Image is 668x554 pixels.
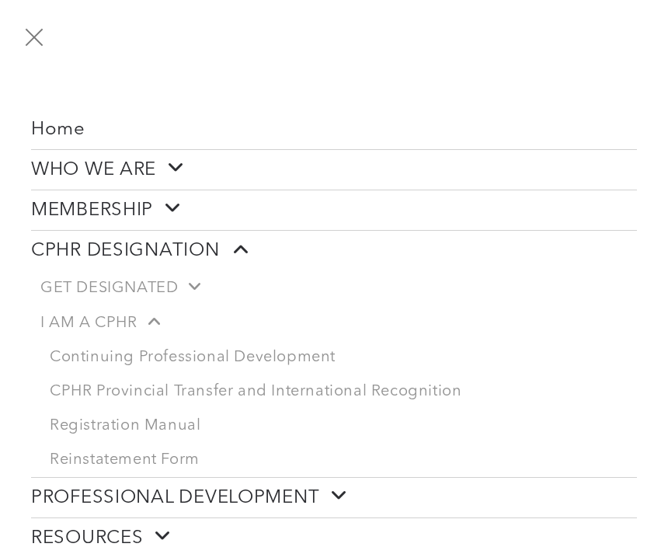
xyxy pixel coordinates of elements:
a: GET DESIGNATED [31,270,637,305]
a: Continuing Professional Development [40,340,637,375]
button: menu [14,17,54,57]
a: Reinstatement Form [40,443,637,477]
span: CPHR DESIGNATION [31,239,248,263]
a: WHO WE ARE [31,150,637,190]
span: GET DESIGNATED [40,278,200,298]
a: MEMBERSHIP [31,190,637,230]
a: I AM A CPHR [31,305,637,340]
span: I AM A CPHR [40,313,158,333]
a: PROFESSIONAL DEVELOPMENT [31,478,637,517]
a: CPHR Provincial Transfer and International Recognition [40,375,637,409]
a: Registration Manual [40,409,637,443]
a: Home [31,111,637,149]
a: CPHR DESIGNATION [31,231,637,270]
